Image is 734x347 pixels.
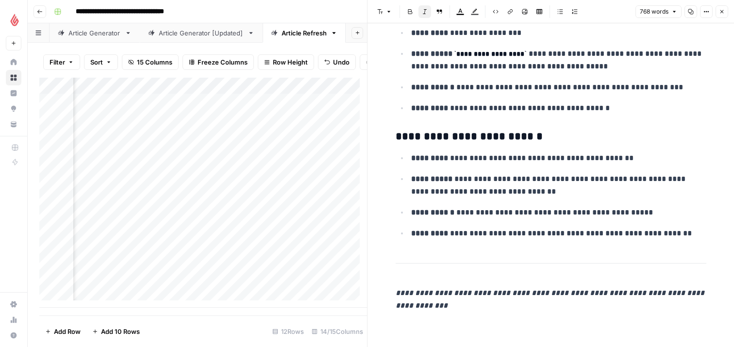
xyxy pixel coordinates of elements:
[39,324,86,339] button: Add Row
[263,23,346,43] a: Article Refresh
[6,312,21,328] a: Usage
[50,57,65,67] span: Filter
[137,57,172,67] span: 15 Columns
[6,101,21,116] a: Opportunities
[90,57,103,67] span: Sort
[318,54,356,70] button: Undo
[183,54,254,70] button: Freeze Columns
[268,324,308,339] div: 12 Rows
[6,8,21,32] button: Workspace: Lightspeed
[6,54,21,70] a: Home
[258,54,314,70] button: Row Height
[140,23,263,43] a: Article Generator [Updated]
[84,54,118,70] button: Sort
[122,54,179,70] button: 15 Columns
[86,324,146,339] button: Add 10 Rows
[273,57,308,67] span: Row Height
[6,70,21,85] a: Browse
[54,327,81,336] span: Add Row
[6,116,21,132] a: Your Data
[68,28,121,38] div: Article Generator
[6,11,23,29] img: Lightspeed Logo
[101,327,140,336] span: Add 10 Rows
[50,23,140,43] a: Article Generator
[159,28,244,38] div: Article Generator [Updated]
[282,28,327,38] div: Article Refresh
[6,328,21,343] button: Help + Support
[198,57,248,67] span: Freeze Columns
[308,324,367,339] div: 14/15 Columns
[6,85,21,101] a: Insights
[6,297,21,312] a: Settings
[43,54,80,70] button: Filter
[333,57,350,67] span: Undo
[635,5,682,18] button: 768 words
[640,7,668,16] span: 768 words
